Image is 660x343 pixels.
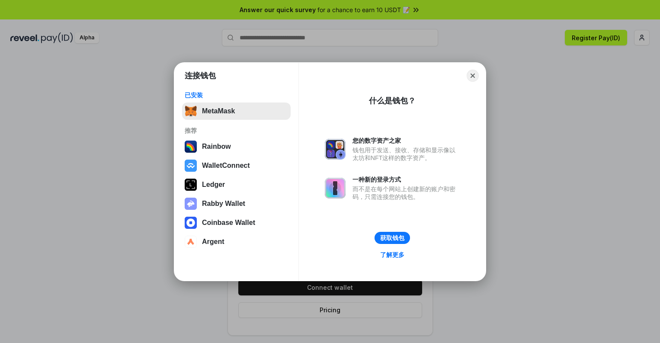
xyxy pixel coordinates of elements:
img: svg+xml,%3Csvg%20xmlns%3D%22http%3A%2F%2Fwww.w3.org%2F2000%2Fsvg%22%20fill%3D%22none%22%20viewBox... [325,178,346,199]
img: svg+xml,%3Csvg%20width%3D%2228%22%20height%3D%2228%22%20viewBox%3D%220%200%2028%2028%22%20fill%3D... [185,236,197,248]
div: MetaMask [202,107,235,115]
button: 获取钱包 [375,232,410,244]
div: 一种新的登录方式 [352,176,460,183]
img: svg+xml,%3Csvg%20xmlns%3D%22http%3A%2F%2Fwww.w3.org%2F2000%2Fsvg%22%20fill%3D%22none%22%20viewBox... [185,198,197,210]
button: Coinbase Wallet [182,214,291,231]
div: 什么是钱包？ [369,96,416,106]
img: svg+xml,%3Csvg%20fill%3D%22none%22%20height%3D%2233%22%20viewBox%3D%220%200%2035%2033%22%20width%... [185,105,197,117]
button: Ledger [182,176,291,193]
button: Close [467,70,479,82]
div: 获取钱包 [380,234,404,242]
img: svg+xml,%3Csvg%20xmlns%3D%22http%3A%2F%2Fwww.w3.org%2F2000%2Fsvg%22%20fill%3D%22none%22%20viewBox... [325,139,346,160]
img: svg+xml,%3Csvg%20xmlns%3D%22http%3A%2F%2Fwww.w3.org%2F2000%2Fsvg%22%20width%3D%2228%22%20height%3... [185,179,197,191]
div: WalletConnect [202,162,250,170]
div: 推荐 [185,127,288,135]
div: 而不是在每个网站上创建新的账户和密码，只需连接您的钱包。 [352,185,460,201]
div: Rainbow [202,143,231,151]
div: 您的数字资产之家 [352,137,460,144]
div: 了解更多 [380,251,404,259]
div: Argent [202,238,224,246]
img: svg+xml,%3Csvg%20width%3D%22120%22%20height%3D%22120%22%20viewBox%3D%220%200%20120%20120%22%20fil... [185,141,197,153]
div: 已安装 [185,91,288,99]
div: Rabby Wallet [202,200,245,208]
button: Rainbow [182,138,291,155]
h1: 连接钱包 [185,71,216,81]
button: Argent [182,233,291,250]
img: svg+xml,%3Csvg%20width%3D%2228%22%20height%3D%2228%22%20viewBox%3D%220%200%2028%2028%22%20fill%3D... [185,217,197,229]
div: 钱包用于发送、接收、存储和显示像以太坊和NFT这样的数字资产。 [352,146,460,162]
button: Rabby Wallet [182,195,291,212]
div: Coinbase Wallet [202,219,255,227]
img: svg+xml,%3Csvg%20width%3D%2228%22%20height%3D%2228%22%20viewBox%3D%220%200%2028%2028%22%20fill%3D... [185,160,197,172]
button: MetaMask [182,103,291,120]
a: 了解更多 [375,249,410,260]
button: WalletConnect [182,157,291,174]
div: Ledger [202,181,225,189]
